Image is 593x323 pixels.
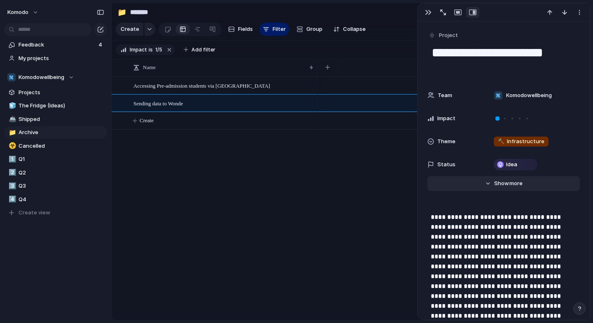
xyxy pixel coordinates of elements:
span: Create [140,116,154,125]
span: Shipped [19,115,104,123]
button: 1/5 [154,45,164,54]
div: 4️⃣ [9,195,14,204]
a: ☣️Cancelled [4,140,107,152]
span: Cancelled [19,142,104,150]
button: 2️⃣ [7,169,16,177]
span: Create [121,25,139,33]
button: Showmore [427,176,580,191]
button: Create [116,23,143,36]
div: 1️⃣ [9,155,14,164]
a: Feedback4 [4,39,107,51]
span: Komodowellbeing [506,91,552,100]
span: Add filter [191,46,215,53]
span: Fields [238,25,253,33]
span: Q2 [19,169,104,177]
button: Project [427,30,460,42]
span: Filter [273,25,286,33]
span: Show [494,179,509,188]
span: Q3 [19,182,104,190]
a: 🧊The Fridge (Ideas) [4,100,107,112]
span: Group [306,25,322,33]
div: 🧊 [9,101,14,111]
span: 4 [98,41,104,49]
button: Komodo [4,6,43,19]
span: 1 / 5 [155,46,162,53]
a: 2️⃣Q2 [4,167,107,179]
button: 4️⃣ [7,195,16,204]
button: is [147,45,154,54]
button: Komodowellbeing [4,71,107,84]
span: more [509,179,523,188]
span: Impact [437,114,455,123]
a: 🚢Shipped [4,113,107,125]
a: 1️⃣Q1 [4,153,107,165]
button: Group [292,23,327,36]
span: Infrastructure [498,137,544,146]
div: 📁 [9,128,14,137]
span: Q4 [19,195,104,204]
span: Accessing Pre-admission students via [GEOGRAPHIC_DATA] [133,81,270,90]
span: Create view [19,209,50,217]
button: 3️⃣ [7,182,16,190]
a: Projects [4,86,107,99]
span: Projects [19,88,104,97]
span: Theme [437,137,455,146]
span: My projects [19,54,104,63]
a: 3️⃣Q3 [4,180,107,192]
button: 📁 [115,6,128,19]
span: Project [439,31,458,40]
span: Archive [19,128,104,137]
button: Add filter [179,44,220,56]
div: 3️⃣ [9,181,14,191]
button: Filter [259,23,289,36]
span: Sending data to Wonde [133,98,183,108]
div: ☣️ [9,141,14,151]
span: Impact [130,46,147,53]
div: 2️⃣ [9,168,14,177]
button: Create view [4,207,107,219]
button: 🧊 [7,102,16,110]
span: Komodowellbeing [19,73,64,81]
a: 📁Archive [4,126,107,139]
div: 📁 [117,7,126,18]
a: My projects [4,52,107,65]
a: 4️⃣Q4 [4,193,107,206]
span: Name [143,63,156,72]
button: ☣️ [7,142,16,150]
span: Team [438,91,452,100]
span: Komodo [7,8,28,16]
button: Fields [225,23,256,36]
span: Idea [506,160,517,169]
span: 🔨 [498,138,504,144]
span: Collapse [343,25,366,33]
span: is [149,46,153,53]
button: 📁 [7,128,16,137]
button: 1️⃣ [7,155,16,163]
span: Status [437,160,455,169]
span: The Fridge (Ideas) [19,102,104,110]
div: 🚢 [9,114,14,124]
span: Feedback [19,41,96,49]
button: 🚢 [7,115,16,123]
button: Collapse [330,23,369,36]
span: Q1 [19,155,104,163]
